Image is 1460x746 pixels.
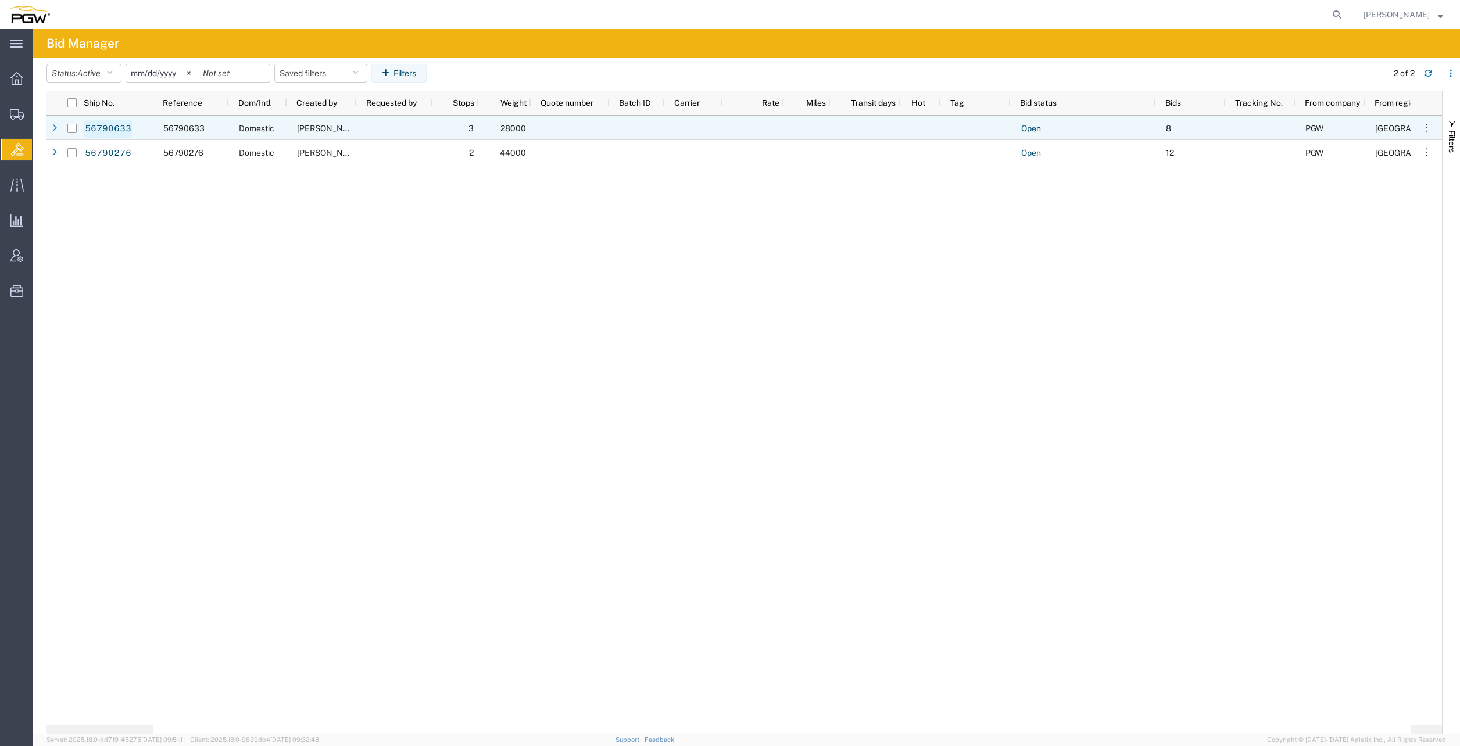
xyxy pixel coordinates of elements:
span: Domestic [239,124,274,133]
span: From region [1375,98,1419,107]
span: Requested by [366,98,417,107]
a: Open [1021,120,1042,138]
span: 3 [468,124,474,133]
span: Rate [732,98,779,107]
span: 2 [469,148,474,157]
button: [PERSON_NAME] [1363,8,1444,21]
a: 56790276 [84,144,132,163]
span: Filters [1447,130,1457,153]
span: 56790276 [163,148,203,157]
span: Weight [488,98,527,107]
input: Not set [198,64,270,82]
span: Stops [442,98,474,107]
span: 12 [1166,148,1174,157]
span: 28000 [500,124,526,133]
span: Server: 2025.18.0-dd719145275 [46,736,185,743]
span: From company [1305,98,1360,107]
span: Tag [950,98,964,107]
span: Bid status [1020,98,1057,107]
span: Amber Hickey [297,148,363,157]
span: Transit days [840,98,896,107]
span: PGW [1305,124,1323,133]
span: Carrier [674,98,700,107]
span: 44000 [500,148,526,157]
input: Not set [126,64,198,82]
span: [DATE] 09:32:48 [270,736,319,743]
button: Saved filters [274,64,367,83]
span: Quote number [541,98,593,107]
span: Dom/Intl [238,98,271,107]
span: Jesse Dawson [1364,8,1430,21]
h4: Bid Manager [46,29,119,58]
span: North America [1375,148,1458,157]
span: Batch ID [619,98,651,107]
span: North America [1375,124,1458,133]
a: 56790633 [84,120,132,138]
span: Bids [1165,98,1181,107]
span: Tracking No. [1235,98,1283,107]
a: Support [616,736,645,743]
span: Client: 2025.18.0-9839db4 [190,736,319,743]
span: Copyright © [DATE]-[DATE] Agistix Inc., All Rights Reserved [1267,735,1446,745]
button: Filters [371,64,427,83]
span: Reference [163,98,202,107]
span: Jesse Dawson [297,124,363,133]
span: Domestic [239,148,274,157]
span: Created by [296,98,337,107]
span: PGW [1305,148,1323,157]
img: logo [8,6,50,23]
button: Status:Active [46,64,121,83]
span: 8 [1166,124,1171,133]
span: [DATE] 09:51:11 [141,736,185,743]
a: Open [1021,144,1042,163]
span: Ship No. [84,98,114,107]
div: 2 of 2 [1394,67,1415,80]
span: 56790633 [163,124,205,133]
a: Feedback [645,736,674,743]
span: Miles [793,98,826,107]
span: Hot [911,98,925,107]
span: Active [77,69,101,78]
